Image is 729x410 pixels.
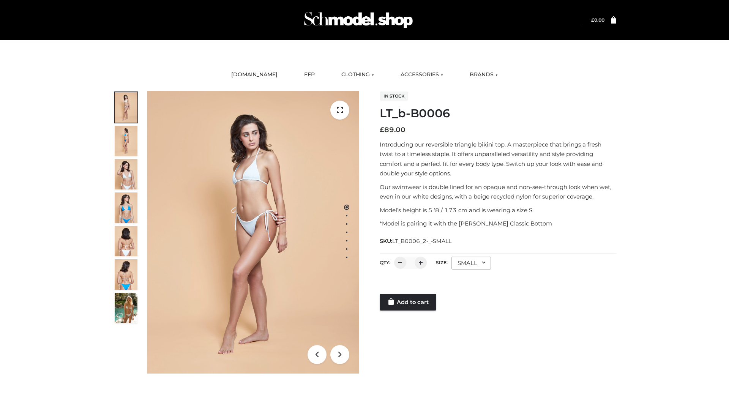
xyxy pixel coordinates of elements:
[115,159,137,189] img: ArielClassicBikiniTop_CloudNine_AzureSky_OW114ECO_3-scaled.jpg
[380,91,408,101] span: In stock
[380,260,390,265] label: QTY:
[380,107,616,120] h1: LT_b-B0006
[336,66,380,83] a: CLOTHING
[115,92,137,123] img: ArielClassicBikiniTop_CloudNine_AzureSky_OW114ECO_1-scaled.jpg
[115,259,137,290] img: ArielClassicBikiniTop_CloudNine_AzureSky_OW114ECO_8-scaled.jpg
[380,205,616,215] p: Model’s height is 5 ‘8 / 173 cm and is wearing a size S.
[380,140,616,178] p: Introducing our reversible triangle bikini top. A masterpiece that brings a fresh twist to a time...
[451,257,491,270] div: SMALL
[115,126,137,156] img: ArielClassicBikiniTop_CloudNine_AzureSky_OW114ECO_2-scaled.jpg
[115,192,137,223] img: ArielClassicBikiniTop_CloudNine_AzureSky_OW114ECO_4-scaled.jpg
[380,126,384,134] span: £
[591,17,594,23] span: £
[380,294,436,311] a: Add to cart
[392,238,451,244] span: LT_B0006_2-_-SMALL
[226,66,283,83] a: [DOMAIN_NAME]
[115,293,137,323] img: Arieltop_CloudNine_AzureSky2.jpg
[147,91,359,374] img: ArielClassicBikiniTop_CloudNine_AzureSky_OW114ECO_1
[591,17,604,23] bdi: 0.00
[380,219,616,229] p: *Model is pairing it with the [PERSON_NAME] Classic Bottom
[380,126,406,134] bdi: 89.00
[301,5,415,35] img: Schmodel Admin 964
[298,66,320,83] a: FFP
[591,17,604,23] a: £0.00
[115,226,137,256] img: ArielClassicBikiniTop_CloudNine_AzureSky_OW114ECO_7-scaled.jpg
[436,260,448,265] label: Size:
[380,237,452,246] span: SKU:
[395,66,449,83] a: ACCESSORIES
[380,182,616,202] p: Our swimwear is double lined for an opaque and non-see-through look when wet, even in our white d...
[464,66,503,83] a: BRANDS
